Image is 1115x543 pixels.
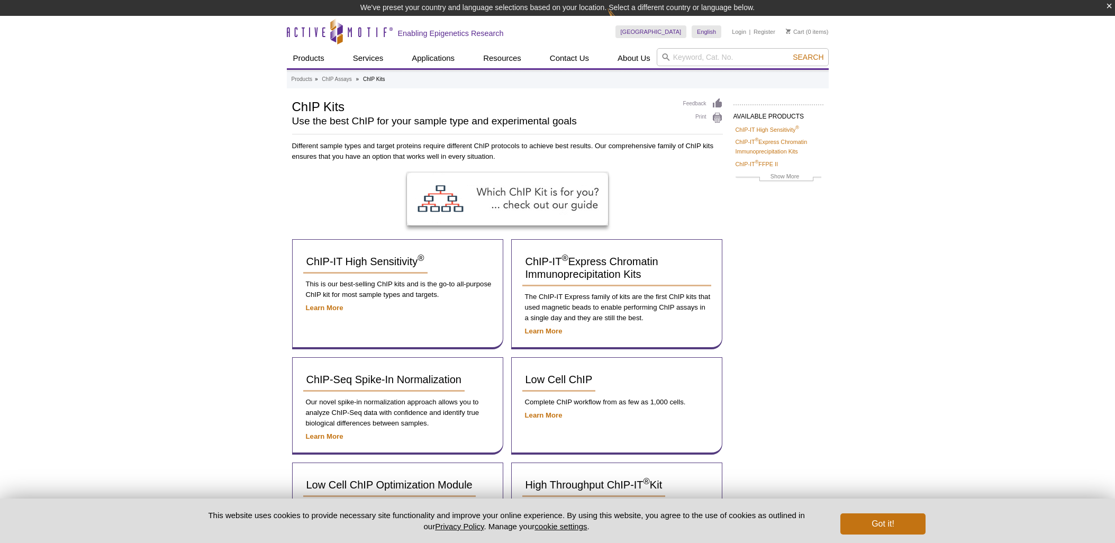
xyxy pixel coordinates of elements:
a: Services [347,48,390,68]
a: Learn More [306,304,343,312]
a: Cart [786,28,804,35]
a: ChIP-IT High Sensitivity® [303,250,428,274]
img: ChIP Kit Selection Guide [407,173,608,225]
a: High Throughput ChIP-IT®Kit [522,474,666,497]
input: Keyword, Cat. No. [657,48,829,66]
a: [GEOGRAPHIC_DATA] [615,25,687,38]
h2: Use the best ChIP for your sample type and experimental goals [292,116,673,126]
span: ChIP-IT High Sensitivity [306,256,424,267]
a: Applications [405,48,461,68]
button: Search [790,52,827,62]
li: (0 items) [786,25,829,38]
p: Different sample types and target proteins require different ChIP protocols to achieve best resul... [292,141,723,162]
a: Contact Us [543,48,595,68]
a: Products [287,48,331,68]
sup: ® [755,159,759,165]
a: Learn More [306,432,343,440]
p: This website uses cookies to provide necessary site functionality and improve your online experie... [190,510,823,532]
a: ChIP-IT®Express Chromatin Immunoprecipitation Kits [522,250,711,286]
a: Resources [477,48,528,68]
h2: Enabling Epigenetics Research [398,29,504,38]
a: Learn More [525,327,563,335]
span: High Throughput ChIP-IT Kit [525,479,663,491]
li: » [356,76,359,82]
li: | [749,25,751,38]
a: Feedback [683,98,723,110]
a: Print [683,112,723,124]
a: ChIP-IT®FFPE II [736,159,778,169]
sup: ® [643,477,650,487]
p: This is our best-selling ChIP kits and is the go-to all-purpose ChIP kit for most sample types an... [303,279,492,300]
li: » [315,76,318,82]
a: Low Cell ChIP [522,368,596,392]
span: Low Cell ChIP [525,374,593,385]
h2: AVAILABLE PRODUCTS [733,104,823,123]
a: Learn More [525,411,563,419]
a: ChIP-Seq Spike-In Normalization [303,368,465,392]
span: ChIP-Seq Spike-In Normalization [306,374,461,385]
sup: ® [561,254,568,264]
span: Low Cell ChIP Optimization Module [306,479,473,491]
a: Low Cell ChIP Optimization Module [303,474,476,497]
a: Login [732,28,746,35]
a: Privacy Policy [435,522,484,531]
sup: ® [755,138,759,143]
button: cookie settings [534,522,587,531]
sup: ® [418,254,424,264]
img: Your Cart [786,29,791,34]
img: Change Here [608,8,636,33]
span: ChIP-IT Express Chromatin Immunoprecipitation Kits [525,256,658,280]
a: ChIP-IT High Sensitivity® [736,125,799,134]
a: Products [292,75,312,84]
a: ChIP Assays [322,75,352,84]
p: Complete ChIP workflow from as few as 1,000 cells. [522,397,711,408]
a: About Us [611,48,657,68]
a: Show More [736,171,821,184]
p: The ChIP-IT Express family of kits are the first ChIP kits that used magnetic beads to enable per... [522,292,711,323]
li: ChIP Kits [363,76,385,82]
sup: ® [795,125,799,130]
a: Register [754,28,775,35]
h1: ChIP Kits [292,98,673,114]
span: Search [793,53,823,61]
a: ChIP-IT®Express Chromatin Immunoprecipitation Kits [736,137,821,156]
p: Our novel spike-in normalization approach allows you to analyze ChIP-Seq data with confidence and... [303,397,492,429]
a: English [692,25,721,38]
button: Got it! [840,513,925,535]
